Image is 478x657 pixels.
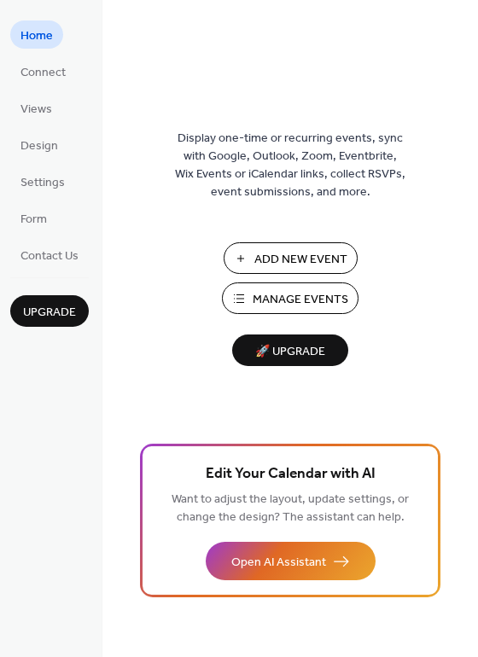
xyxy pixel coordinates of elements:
[10,204,57,232] a: Form
[231,554,326,572] span: Open AI Assistant
[10,295,89,327] button: Upgrade
[242,340,338,363] span: 🚀 Upgrade
[20,27,53,45] span: Home
[222,282,358,314] button: Manage Events
[254,251,347,269] span: Add New Event
[10,167,75,195] a: Settings
[20,101,52,119] span: Views
[20,211,47,229] span: Form
[10,241,89,269] a: Contact Us
[10,131,68,159] a: Design
[23,304,76,322] span: Upgrade
[175,130,405,201] span: Display one-time or recurring events, sync with Google, Outlook, Zoom, Eventbrite, Wix Events or ...
[20,137,58,155] span: Design
[10,20,63,49] a: Home
[10,57,76,85] a: Connect
[206,542,376,580] button: Open AI Assistant
[206,462,376,486] span: Edit Your Calendar with AI
[20,247,79,265] span: Contact Us
[172,488,409,529] span: Want to adjust the layout, update settings, or change the design? The assistant can help.
[224,242,358,274] button: Add New Event
[20,174,65,192] span: Settings
[20,64,66,82] span: Connect
[253,291,348,309] span: Manage Events
[10,94,62,122] a: Views
[232,334,348,366] button: 🚀 Upgrade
